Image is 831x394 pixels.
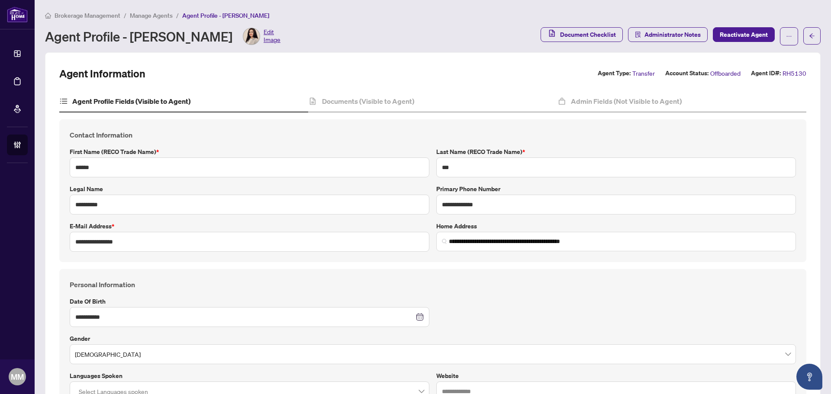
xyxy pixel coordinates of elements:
span: solution [635,32,641,38]
label: Last Name (RECO Trade Name) [436,147,796,157]
label: First Name (RECO Trade Name) [70,147,429,157]
span: Administrator Notes [644,28,701,42]
span: MM [11,371,24,383]
span: arrow-left [809,33,815,39]
label: E-mail Address [70,221,429,231]
span: Manage Agents [130,12,173,19]
h4: Documents (Visible to Agent) [322,96,414,106]
span: Reactivate Agent [720,28,768,42]
span: Offboarded [710,68,741,78]
label: Date of Birth [70,297,429,306]
span: Document Checklist [560,28,616,42]
span: Brokerage Management [55,12,120,19]
span: Edit Image [264,28,280,45]
span: ellipsis [786,33,792,39]
label: Primary Phone Number [436,184,796,194]
label: Home Address [436,221,796,231]
button: Open asap [796,364,822,390]
button: Document Checklist [541,27,623,42]
img: Profile Icon [243,28,260,45]
button: Reactivate Agent [713,27,775,42]
img: search_icon [442,239,447,244]
span: Agent Profile - [PERSON_NAME] [182,12,269,19]
label: Agent Type: [598,68,631,78]
label: Legal Name [70,184,429,194]
li: / [176,10,179,20]
label: Account Status: [665,68,709,78]
div: Agent Profile - [PERSON_NAME] [45,28,280,45]
span: Female [75,346,791,362]
label: Gender [70,334,796,343]
span: Transfer [632,68,655,78]
label: Website [436,371,796,381]
h2: Agent Information [59,67,145,80]
span: RH5130 [783,68,806,78]
li: / [124,10,126,20]
label: Languages spoken [70,371,429,381]
h4: Personal Information [70,279,796,290]
h4: Contact Information [70,130,796,140]
span: home [45,13,51,19]
button: Administrator Notes [628,27,708,42]
img: logo [7,6,28,22]
h4: Agent Profile Fields (Visible to Agent) [72,96,190,106]
label: Agent ID#: [751,68,781,78]
h4: Admin Fields (Not Visible to Agent) [571,96,682,106]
